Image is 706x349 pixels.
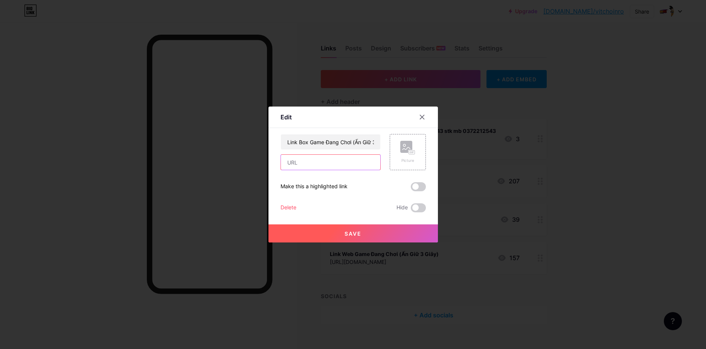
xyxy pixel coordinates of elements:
[345,230,361,237] span: Save
[281,134,380,149] input: Title
[268,224,438,242] button: Save
[281,155,380,170] input: URL
[281,113,292,122] div: Edit
[281,203,296,212] div: Delete
[396,203,408,212] span: Hide
[400,158,415,163] div: Picture
[281,182,348,191] div: Make this a highlighted link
